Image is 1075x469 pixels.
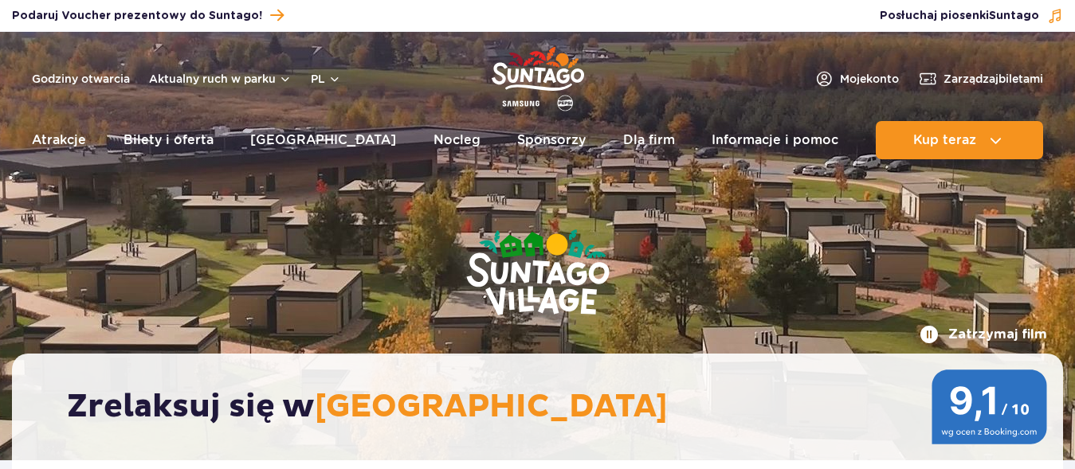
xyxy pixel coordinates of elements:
[913,133,976,147] span: Kup teraz
[311,71,341,87] button: pl
[517,121,586,159] a: Sponsorzy
[315,387,668,427] span: [GEOGRAPHIC_DATA]
[712,121,838,159] a: Informacje i pomoc
[250,121,396,159] a: [GEOGRAPHIC_DATA]
[67,387,1024,427] h2: Zrelaksuj się w
[149,72,292,85] button: Aktualny ruch w parku
[12,5,284,26] a: Podaruj Voucher prezentowy do Suntago!
[623,121,675,159] a: Dla firm
[402,167,673,381] img: Suntago Village
[989,10,1039,21] span: Suntago
[920,325,1047,344] button: Zatrzymaj film
[880,8,1039,24] span: Posłuchaj piosenki
[814,69,899,88] a: Mojekonto
[944,71,1043,87] span: Zarządzaj biletami
[876,121,1043,159] button: Kup teraz
[32,71,130,87] a: Godziny otwarcia
[12,8,262,24] span: Podaruj Voucher prezentowy do Suntago!
[434,121,481,159] a: Nocleg
[124,121,214,159] a: Bilety i oferta
[880,8,1063,24] button: Posłuchaj piosenkiSuntago
[918,69,1043,88] a: Zarządzajbiletami
[492,40,584,113] a: Park of Poland
[32,121,86,159] a: Atrakcje
[932,369,1047,444] img: 9,1/10 wg ocen z Booking.com
[840,71,899,87] span: Moje konto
